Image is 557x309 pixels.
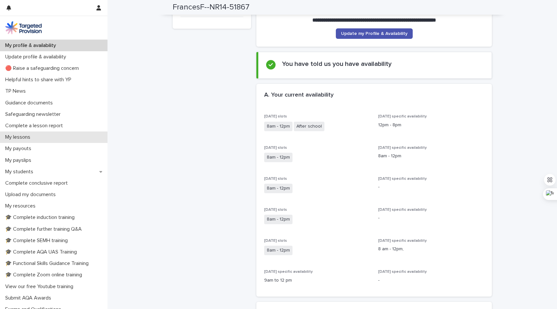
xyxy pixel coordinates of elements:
[264,177,287,181] span: [DATE] slots
[3,123,68,129] p: Complete a lesson report
[3,180,73,186] p: Complete conclusive report
[3,295,56,301] p: Submit AQA Awards
[3,169,38,175] p: My students
[3,260,94,267] p: 🎓 Functional Skills Guidance Training
[3,77,77,83] p: Helpful hints to share with YP
[264,277,370,284] p: 9am to 12 pm
[378,270,427,274] span: [DATE] specific availability
[264,184,293,193] span: 8am - 12pm
[341,31,407,36] span: Update my Profile & Availability
[3,192,61,198] p: Upload my documents
[173,3,250,12] h2: FrancesF--NR14-51867
[378,277,484,284] p: -
[378,184,484,191] p: -
[264,239,287,243] span: [DATE] slots
[378,115,427,118] span: [DATE] specific availability
[264,246,293,255] span: 8am - 12pm
[264,115,287,118] span: [DATE] slots
[3,272,87,278] p: 🎓 Complete Zoom online training
[3,214,80,221] p: 🎓 Complete induction training
[3,42,61,49] p: My profile & availability
[3,65,84,71] p: 🔴 Raise a safeguarding concern
[3,226,87,232] p: 🎓 Complete further training Q&A
[3,111,66,117] p: Safeguarding newsletter
[264,153,293,162] span: 8am - 12pm
[5,21,42,34] img: M5nRWzHhSzIhMunXDL62
[3,100,58,106] p: Guidance documents
[378,208,427,212] span: [DATE] specific availability
[264,146,287,150] span: [DATE] slots
[264,270,313,274] span: [DATE] specific availability
[3,203,41,209] p: My resources
[378,153,484,160] p: 8am - 12pm
[3,134,36,140] p: My lessons
[264,122,293,131] span: 8am - 12pm
[336,28,413,39] a: Update my Profile & Availability
[3,54,71,60] p: Update profile & availability
[378,215,484,222] p: -
[282,60,392,68] h2: You have told us you have availability
[378,177,427,181] span: [DATE] specific availability
[378,239,427,243] span: [DATE] specific availability
[264,92,334,99] h2: A. Your current availability
[3,146,36,152] p: My payouts
[3,284,79,290] p: View our free Youtube training
[378,122,484,129] p: 12pm - 8pm
[378,146,427,150] span: [DATE] specific availability
[3,249,82,255] p: 🎓 Complete AQA UAS Training
[264,208,287,212] span: [DATE] slots
[378,246,484,253] p: 8 am - 12pm,
[3,88,31,94] p: TP News
[264,215,293,224] span: 8am - 12pm
[294,122,324,131] span: After school
[3,238,73,244] p: 🎓 Complete SEMH training
[3,157,36,163] p: My payslips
